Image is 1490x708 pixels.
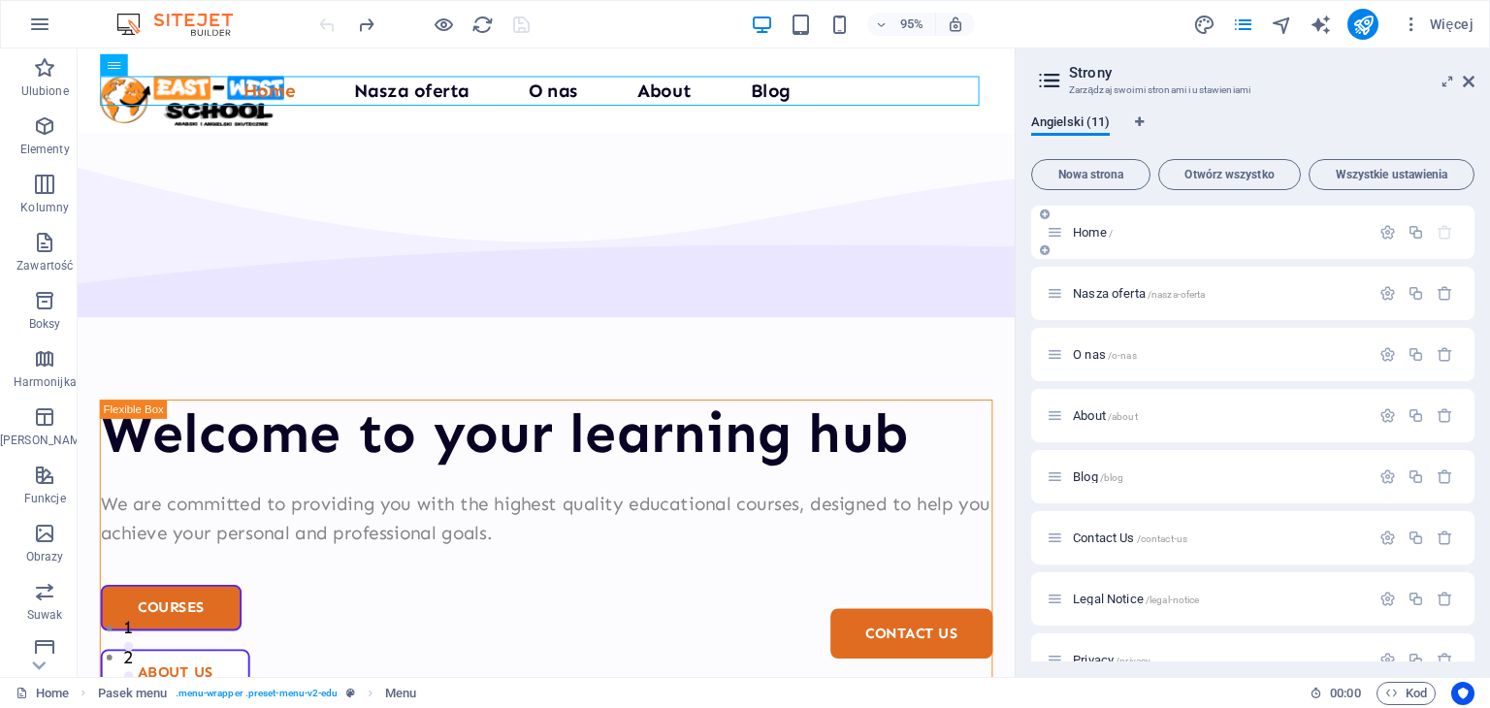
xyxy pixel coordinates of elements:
span: Kliknij, aby otworzyć stronę [1073,592,1199,606]
div: Zakładki językowe [1031,114,1474,151]
i: Projekt (Ctrl+Alt+Y) [1193,14,1215,36]
span: /legal-notice [1146,595,1200,605]
i: Ponów: Przesuń elementy (Ctrl+Y, ⌘+Y) [355,14,377,36]
img: Editor Logo [112,13,257,36]
span: Angielski (11) [1031,111,1110,138]
div: Contact Us/contact-us [1067,531,1370,544]
span: . menu-wrapper .preset-menu-v2-edu [176,682,339,705]
div: Legal Notice/legal-notice [1067,593,1370,605]
a: Kliknij, aby anulować zaznaczenie. Kliknij dwukrotnie, aby otworzyć Strony [16,682,69,705]
span: Kliknij, aby otworzyć stronę [1073,469,1123,484]
span: Wszystkie ustawienia [1317,169,1466,180]
div: Ustawienia [1379,468,1396,485]
p: Harmonijka [14,374,77,390]
div: Blog/blog [1067,470,1370,483]
nav: breadcrumb [98,682,417,705]
div: Duplikuj [1408,224,1424,241]
div: Usuń [1437,591,1453,607]
div: Ustawienia [1379,346,1396,363]
div: O nas/o-nas [1067,348,1370,361]
p: Elementy [20,142,70,157]
div: About/about [1067,409,1370,422]
div: Duplikuj [1408,407,1424,424]
span: Więcej [1402,15,1474,34]
div: Usuń [1437,530,1453,546]
button: navigator [1270,13,1293,36]
h6: 95% [896,13,927,36]
div: Strony startowej nie można usunąć [1437,224,1453,241]
div: Duplikuj [1408,591,1424,607]
button: design [1192,13,1215,36]
p: Boksy [29,316,61,332]
span: Kliknij, aby zaznaczyć. Kliknij dwukrotnie, aby edytować [98,682,168,705]
div: Usuń [1437,468,1453,485]
div: Ustawienia [1379,591,1396,607]
i: Opublikuj [1352,14,1375,36]
p: Obrazy [26,549,64,564]
div: Duplikuj [1408,346,1424,363]
p: Ulubione [21,83,69,99]
span: /o-nas [1108,350,1137,361]
span: / [1109,228,1113,239]
div: Ustawienia [1379,530,1396,546]
div: Usuń [1437,346,1453,363]
div: Ustawienia [1379,285,1396,302]
div: Duplikuj [1408,652,1424,668]
i: Przeładuj stronę [471,14,494,36]
button: Usercentrics [1451,682,1474,705]
span: Nowa strona [1040,169,1142,180]
span: Kliknij, aby otworzyć stronę [1073,531,1187,545]
button: publish [1347,9,1378,40]
span: /blog [1100,472,1124,483]
p: Suwak [27,607,63,623]
p: Zawartość [16,258,73,274]
button: Nowa strona [1031,159,1150,190]
div: Usuń [1437,407,1453,424]
button: Otwórz wszystko [1158,159,1301,190]
span: /nasza-oferta [1148,289,1206,300]
span: Kliknij, aby otworzyć stronę [1073,408,1138,423]
span: Kliknij, aby otworzyć stronę [1073,347,1137,362]
div: Privacy/privacy [1067,654,1370,666]
span: Otwórz wszystko [1167,169,1292,180]
button: 95% [867,13,936,36]
button: redo [354,13,377,36]
button: pages [1231,13,1254,36]
span: 00 00 [1330,682,1360,705]
h6: Czas sesji [1310,682,1361,705]
button: text_generator [1309,13,1332,36]
button: Więcej [1394,9,1481,40]
button: reload [470,13,494,36]
div: Usuń [1437,285,1453,302]
div: Home/ [1067,226,1370,239]
span: /contact-us [1137,533,1188,544]
div: Duplikuj [1408,530,1424,546]
span: Kliknij, aby zaznaczyć. Kliknij dwukrotnie, aby edytować [385,682,416,705]
button: Kod [1377,682,1436,705]
span: : [1344,686,1346,700]
i: Ten element jest konfigurowalnym ustawieniem wstępnym [346,688,355,698]
div: Duplikuj [1408,468,1424,485]
span: Kliknij, aby otworzyć stronę [1073,286,1205,301]
div: Ustawienia [1379,652,1396,668]
i: AI Writer [1310,14,1332,36]
span: Kliknij, aby otworzyć stronę [1073,225,1113,240]
span: Kliknij, aby otworzyć stronę [1073,653,1150,667]
h3: Zarządzaj swoimi stronami i ustawieniami [1069,81,1436,99]
p: Kolumny [20,200,69,215]
div: Ustawienia [1379,407,1396,424]
span: /privacy [1116,656,1150,666]
h2: Strony [1069,64,1474,81]
div: Duplikuj [1408,285,1424,302]
div: Nasza oferta/nasza-oferta [1067,287,1370,300]
span: Kod [1385,682,1427,705]
span: /about [1108,411,1138,422]
div: Usuń [1437,652,1453,668]
div: Ustawienia [1379,224,1396,241]
p: Funkcje [24,491,66,506]
button: Wszystkie ustawienia [1309,159,1474,190]
i: Strony (Ctrl+Alt+S) [1232,14,1254,36]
